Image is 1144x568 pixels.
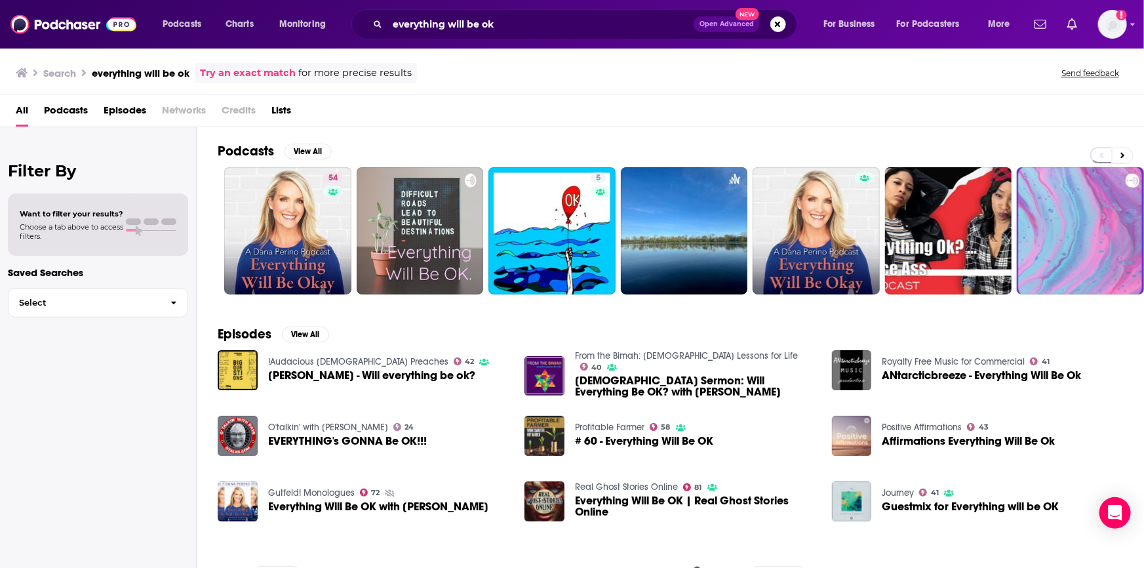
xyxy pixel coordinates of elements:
[218,326,271,342] h2: Episodes
[92,67,189,79] h3: everything will be ok
[979,424,989,430] span: 43
[454,357,475,365] a: 42
[580,363,602,371] a: 40
[832,350,872,390] img: ANtarcticbreeze - Everything Will Be Ok
[823,15,875,33] span: For Business
[224,167,351,294] a: 54
[268,487,355,498] a: Gutfeld! Monologues
[465,359,474,365] span: 42
[218,416,258,456] img: EVERYTHING's GONNA Be OK!!!
[1098,10,1127,39] button: Show profile menu
[683,483,702,491] a: 81
[162,100,206,127] span: Networks
[8,266,188,279] p: Saved Searches
[282,327,329,342] button: View All
[524,481,564,521] img: Everything Will Be OK | Real Ghost Stories Online
[270,14,343,35] button: open menu
[1116,10,1127,20] svg: Add a profile image
[285,144,332,159] button: View All
[271,100,291,127] a: Lists
[393,423,414,431] a: 24
[488,167,616,294] a: 5
[218,350,258,390] img: Paul Reid - Will everything be ok?
[104,100,146,127] a: Episodes
[832,416,872,456] img: Affirmations Everything Will Be Ok
[364,9,810,39] div: Search podcasts, credits, & more...
[575,375,816,397] span: [DEMOGRAPHIC_DATA] Sermon: Will Everything Be OK? with [PERSON_NAME]
[888,14,979,35] button: open menu
[592,365,602,371] span: 40
[919,489,939,497] a: 41
[163,15,201,33] span: Podcasts
[897,15,960,33] span: For Podcasters
[268,370,475,381] a: Paul Reid - Will everything be ok?
[524,356,564,396] img: Shabbat Sermon: Will Everything Be OK? with Rabbi Wes Gardenswartz
[226,15,254,33] span: Charts
[20,209,123,218] span: Want to filter your results?
[1098,10,1127,39] img: User Profile
[8,288,188,317] button: Select
[591,172,606,183] a: 5
[575,495,816,517] a: Everything Will Be OK | Real Ghost Stories Online
[323,172,343,183] a: 54
[1099,497,1131,529] div: Open Intercom Messenger
[524,416,564,456] img: # 60 - Everything Will Be OK
[1057,68,1123,79] button: Send feedback
[268,356,448,367] a: !Audacious Church Preaches
[268,501,488,512] span: Everything Will Be OK with [PERSON_NAME]
[268,436,427,447] span: EVERYTHING's GONNA Be OK!!!
[694,16,760,32] button: Open AdvancedNew
[700,21,754,28] span: Open Advanced
[575,350,798,361] a: From the Bimah: Jewish Lessons for Life
[371,490,380,496] span: 72
[268,501,488,512] a: Everything Will Be OK with Dana Perino
[222,100,256,127] span: Credits
[153,14,218,35] button: open menu
[988,15,1010,33] span: More
[44,100,88,127] a: Podcasts
[268,370,475,381] span: [PERSON_NAME] - Will everything be ok?
[882,487,914,498] a: Journey
[218,143,274,159] h2: Podcasts
[596,172,601,185] span: 5
[979,14,1027,35] button: open menu
[695,485,702,491] span: 81
[1029,13,1052,35] a: Show notifications dropdown
[8,161,188,180] h2: Filter By
[200,66,296,81] a: Try an exact match
[298,66,412,81] span: for more precise results
[931,490,939,496] span: 41
[1098,10,1127,39] span: Logged in as BenLaurro
[43,67,76,79] h3: Search
[268,422,388,433] a: O'talkin' with Dave
[832,481,872,521] img: Guestmix for Everything will be OK
[882,501,1059,512] a: Guestmix for Everything will be OK
[218,481,258,521] img: Everything Will Be OK with Dana Perino
[328,172,338,185] span: 54
[814,14,892,35] button: open menu
[16,100,28,127] a: All
[10,12,136,37] img: Podchaser - Follow, Share and Rate Podcasts
[882,422,962,433] a: Positive Affirmations
[967,423,989,431] a: 43
[387,14,694,35] input: Search podcasts, credits, & more...
[575,481,678,493] a: Real Ghost Stories Online
[575,436,713,447] a: # 60 - Everything Will Be OK
[882,370,1081,381] a: ANtarcticbreeze - Everything Will Be Ok
[360,489,380,497] a: 72
[218,326,329,342] a: EpisodesView All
